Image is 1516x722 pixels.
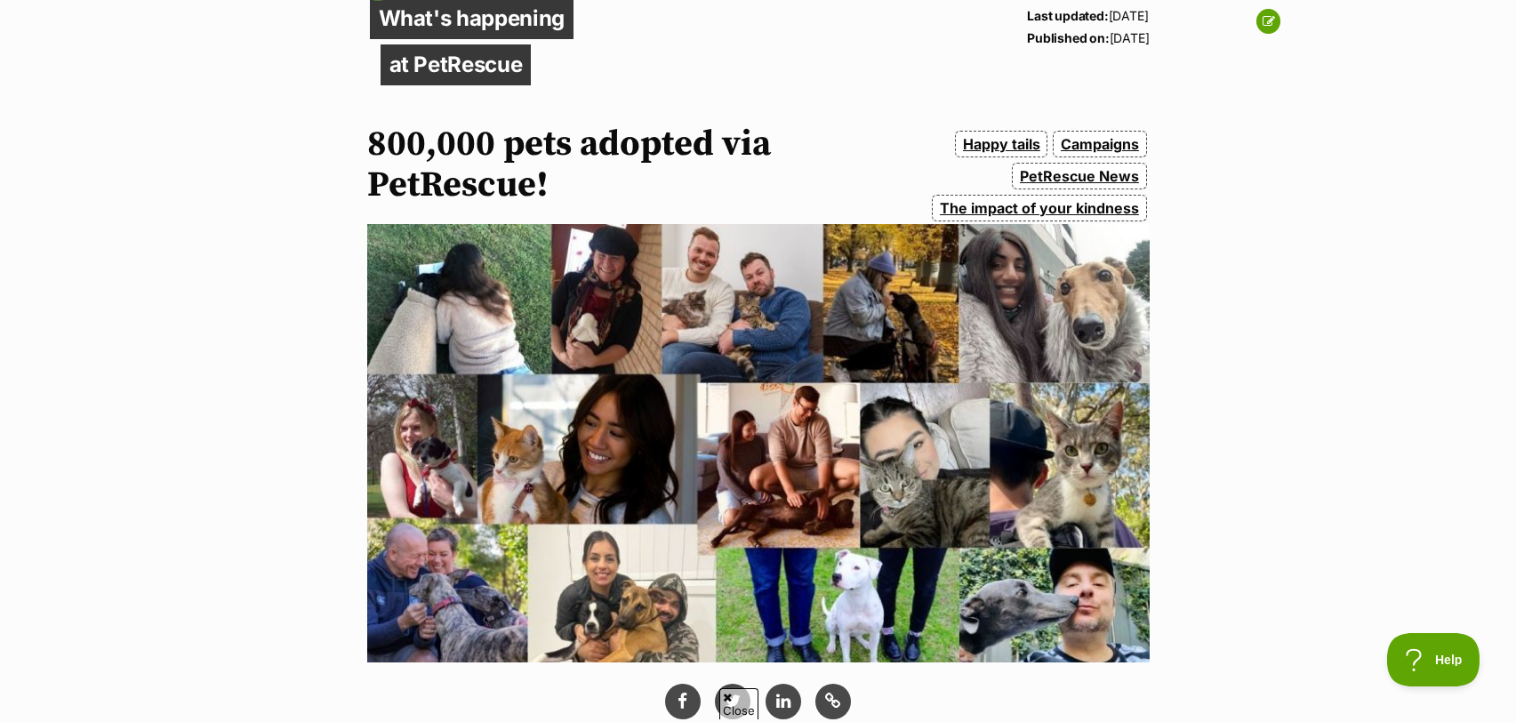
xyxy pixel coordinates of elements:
a: The impact of your kindness [932,195,1146,221]
iframe: Help Scout Beacon - Open [1387,633,1480,686]
strong: Last updated: [1027,8,1108,23]
p: [DATE] [1027,4,1149,27]
button: Share via facebook [665,684,701,719]
p: [DATE] [1027,27,1149,49]
a: Campaigns [1053,131,1146,157]
strong: Published on: [1027,30,1109,45]
a: Share via Twitter [715,684,750,719]
a: PetRescue News [1012,163,1146,189]
img: https://img.kwcdn.com/product/fancy/725f3d52-d37a-4dfb-9c66-a9b0cc2099ba.jpg?imageMogr2/strip/siz... [135,113,267,222]
button: Copy link [815,684,851,719]
a: Happy tails [955,131,1047,157]
h1: 800,000 pets adopted via PetRescue! [367,124,876,205]
img: cgqxdefmhpx9rvyxytbk.jpg [367,224,1150,662]
span: Close [719,688,758,719]
p: at PetRescue [381,44,532,85]
a: Share via Linkedin [766,684,801,719]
